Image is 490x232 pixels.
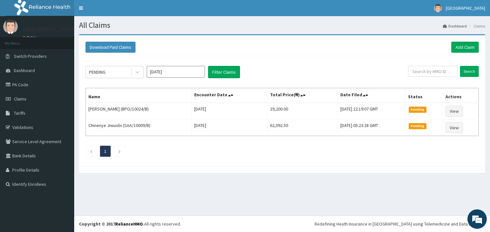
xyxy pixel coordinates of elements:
a: Next page [118,148,121,154]
td: [DATE] [191,103,267,120]
h1: All Claims [79,21,485,29]
td: Chinenye Jiwuobi (SAA/10009/B) [86,120,192,136]
th: Actions [443,88,478,103]
footer: All rights reserved. [74,216,490,232]
td: 29,200.00 [267,103,338,120]
a: Add Claim [451,42,479,53]
a: View [445,106,463,117]
span: Pending [409,123,426,129]
a: Online [23,35,38,40]
div: Redefining Heath Insurance in [GEOGRAPHIC_DATA] using Telemedicine and Data Science! [315,221,485,227]
a: Previous page [90,148,93,154]
span: Pending [409,107,426,112]
a: RelianceHMO [115,221,143,227]
span: Dashboard [14,68,35,73]
li: Claims [467,23,485,29]
img: User Image [434,4,442,12]
img: User Image [3,19,18,34]
td: [DATE] [191,120,267,136]
td: 62,092.50 [267,120,338,136]
th: Encounter Date [191,88,267,103]
th: Name [86,88,192,103]
input: Search [460,66,479,77]
button: Filter Claims [208,66,240,78]
td: [DATE] 05:23:28 GMT [338,120,405,136]
td: [PERSON_NAME] (BPO/10024/B) [86,103,192,120]
a: View [445,122,463,133]
span: Tariffs [14,110,25,116]
span: [GEOGRAPHIC_DATA] [446,5,485,11]
p: [GEOGRAPHIC_DATA] [23,26,76,32]
th: Date Filed [338,88,405,103]
div: PENDING [89,69,105,75]
a: Page 1 is your current page [104,148,106,154]
th: Total Price(₦) [267,88,338,103]
a: Dashboard [443,23,467,29]
input: Search by HMO ID [408,66,458,77]
input: Select Month and Year [147,66,205,78]
strong: Copyright © 2017 . [79,221,144,227]
td: [DATE] 22:19:07 GMT [338,103,405,120]
span: Switch Providers [14,53,47,59]
span: Claims [14,96,26,102]
button: Download Paid Claims [85,42,135,53]
th: Status [405,88,443,103]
